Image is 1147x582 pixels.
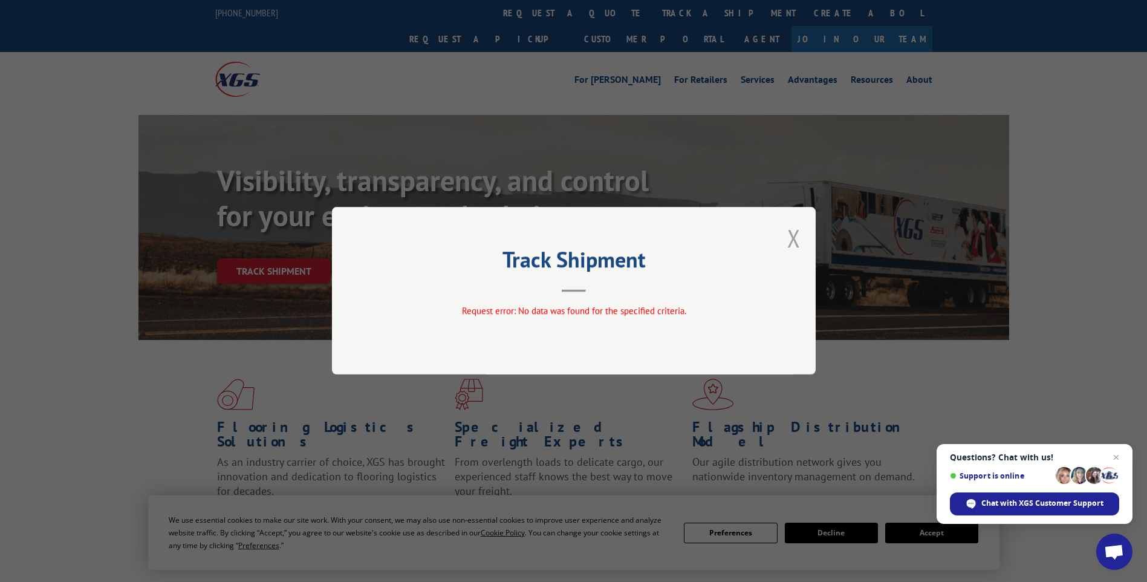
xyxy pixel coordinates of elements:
[1096,534,1132,570] div: Open chat
[787,222,801,254] button: Close modal
[950,492,1119,515] div: Chat with XGS Customer Support
[950,471,1051,480] span: Support is online
[950,453,1119,462] span: Questions? Chat with us!
[1109,450,1123,465] span: Close chat
[981,498,1103,509] span: Chat with XGS Customer Support
[461,306,686,317] span: Request error: No data was found for the specified criteria.
[392,251,755,274] h2: Track Shipment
